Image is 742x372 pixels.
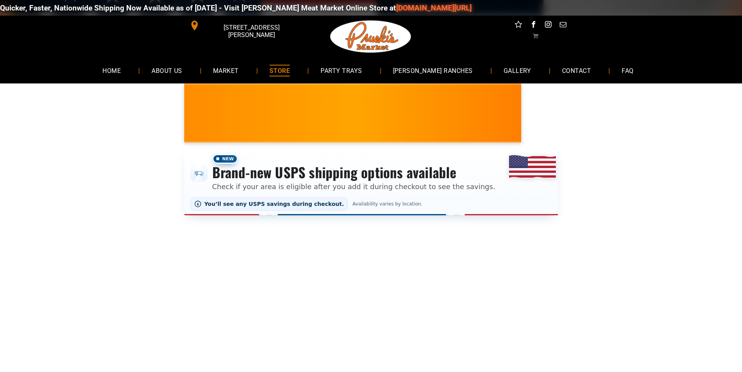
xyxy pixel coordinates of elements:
[431,119,584,131] span: [PERSON_NAME] MARKET
[201,60,250,81] a: MARKET
[212,154,238,164] span: New
[329,16,413,58] img: Pruski-s+Market+HQ+Logo2-1920w.png
[610,60,645,81] a: FAQ
[212,181,495,192] p: Check if your area is eligible after you add it during checkout to see the savings.
[550,60,603,81] a: CONTACT
[91,60,132,81] a: HOME
[381,60,485,81] a: [PERSON_NAME] RANCHES
[309,60,374,81] a: PARTY TRAYS
[140,60,194,81] a: ABOUT US
[184,149,558,215] div: Shipping options announcement
[258,60,301,81] a: STORE
[212,164,495,181] h3: Brand-new USPS shipping options available
[201,20,301,43] span: [STREET_ADDRESS][PERSON_NAME]
[184,19,303,32] a: [STREET_ADDRESS][PERSON_NAME]
[543,19,553,32] a: instagram
[204,201,344,207] span: You’ll see any USPS savings during checkout.
[558,19,568,32] a: email
[331,4,407,12] a: [DOMAIN_NAME][URL]
[351,201,424,207] span: Availability varies by location.
[513,19,523,32] a: Social network
[528,19,538,32] a: facebook
[492,60,543,81] a: GALLERY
